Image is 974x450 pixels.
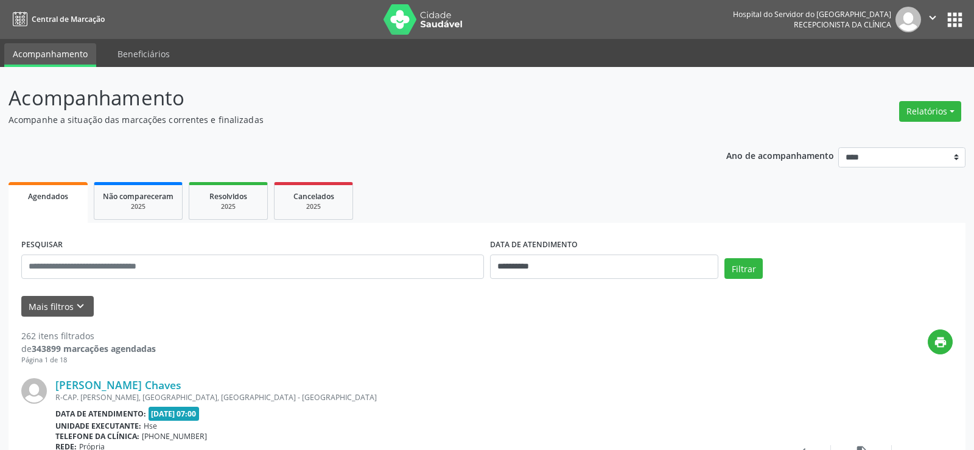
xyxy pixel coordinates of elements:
[21,342,156,355] div: de
[9,9,105,29] a: Central de Marcação
[21,236,63,255] label: PESQUISAR
[74,300,87,313] i: keyboard_arrow_down
[21,378,47,404] img: img
[283,202,344,211] div: 2025
[9,83,678,113] p: Acompanhamento
[142,431,207,441] span: [PHONE_NUMBER]
[55,431,139,441] b: Telefone da clínica:
[32,343,156,354] strong: 343899 marcações agendadas
[926,11,939,24] i: 
[934,336,947,349] i: print
[724,258,763,279] button: Filtrar
[198,202,259,211] div: 2025
[103,191,173,202] span: Não compareceram
[149,407,200,421] span: [DATE] 07:00
[921,7,944,32] button: 
[209,191,247,202] span: Resolvidos
[55,392,770,403] div: R-CAP. [PERSON_NAME], [GEOGRAPHIC_DATA], [GEOGRAPHIC_DATA] - [GEOGRAPHIC_DATA]
[928,329,953,354] button: print
[109,43,178,65] a: Beneficiários
[944,9,965,30] button: apps
[55,421,141,431] b: Unidade executante:
[21,296,94,317] button: Mais filtroskeyboard_arrow_down
[794,19,891,30] span: Recepcionista da clínica
[21,329,156,342] div: 262 itens filtrados
[28,191,68,202] span: Agendados
[899,101,961,122] button: Relatórios
[32,14,105,24] span: Central de Marcação
[55,409,146,419] b: Data de atendimento:
[103,202,173,211] div: 2025
[21,355,156,365] div: Página 1 de 18
[4,43,96,67] a: Acompanhamento
[144,421,157,431] span: Hse
[490,236,578,255] label: DATA DE ATENDIMENTO
[293,191,334,202] span: Cancelados
[733,9,891,19] div: Hospital do Servidor do [GEOGRAPHIC_DATA]
[895,7,921,32] img: img
[726,147,834,163] p: Ano de acompanhamento
[55,378,181,392] a: [PERSON_NAME] Chaves
[9,113,678,126] p: Acompanhe a situação das marcações correntes e finalizadas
